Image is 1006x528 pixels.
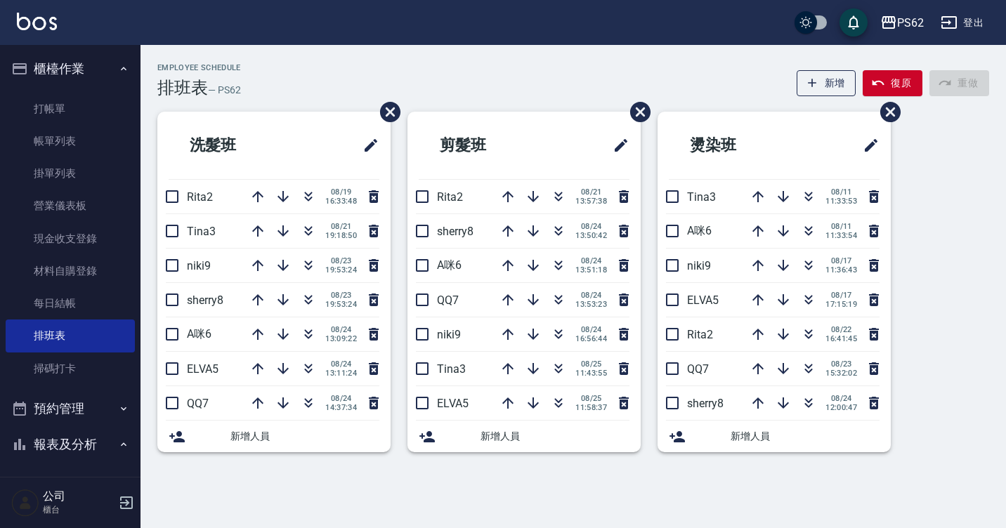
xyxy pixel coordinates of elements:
[825,359,857,369] span: 08/23
[6,426,135,463] button: 報表及分析
[825,231,857,240] span: 11:33:54
[825,222,857,231] span: 08/11
[604,128,629,162] span: 修改班表的標題
[687,190,716,204] span: Tina3
[687,362,709,376] span: QQ7
[437,258,462,272] span: A咪6
[870,91,903,133] span: 刪除班表
[187,225,216,238] span: Tina3
[863,70,922,96] button: 復原
[6,223,135,255] a: 現金收支登錄
[825,187,857,197] span: 08/11
[325,256,357,265] span: 08/23
[187,327,211,341] span: A咪6
[325,394,357,403] span: 08/24
[325,369,357,378] span: 13:11:24
[437,190,463,204] span: Rita2
[481,429,629,444] span: 新增人員
[325,222,357,231] span: 08/21
[825,334,857,343] span: 16:41:45
[157,78,208,98] h3: 排班表
[11,489,39,517] img: Person
[169,120,306,171] h2: 洗髮班
[6,157,135,190] a: 掛單列表
[687,224,712,237] span: A咪6
[187,397,209,410] span: QQ7
[325,300,357,309] span: 19:53:24
[575,334,607,343] span: 16:56:44
[825,403,857,412] span: 12:00:47
[437,328,461,341] span: niki9
[208,83,241,98] h6: — PS62
[575,187,607,197] span: 08/21
[687,328,713,341] span: Rita2
[157,63,241,72] h2: Employee Schedule
[6,287,135,319] a: 每日結帳
[854,128,880,162] span: 修改班表的標題
[825,300,857,309] span: 17:15:19
[797,70,856,96] button: 新增
[187,293,223,307] span: sherry8
[6,190,135,222] a: 營業儀表板
[825,197,857,206] span: 11:33:53
[157,421,391,452] div: 新增人員
[825,265,857,275] span: 11:36:43
[825,394,857,403] span: 08/24
[419,120,556,171] h2: 剪髮班
[620,91,653,133] span: 刪除班表
[575,325,607,334] span: 08/24
[840,8,868,37] button: save
[575,231,607,240] span: 13:50:42
[6,352,135,385] a: 掃碼打卡
[731,429,880,444] span: 新增人員
[575,394,607,403] span: 08/25
[687,259,711,272] span: niki9
[6,255,135,287] a: 材料自購登錄
[325,231,357,240] span: 19:18:50
[370,91,403,133] span: 刪除班表
[187,190,213,204] span: Rita2
[437,362,466,376] span: Tina3
[437,225,473,238] span: sherry8
[575,291,607,300] span: 08/24
[17,13,57,30] img: Logo
[575,359,607,369] span: 08/25
[669,120,806,171] h2: 燙染班
[6,125,135,157] a: 帳單列表
[687,397,724,410] span: sherry8
[230,429,379,444] span: 新增人員
[6,51,135,87] button: 櫃檯作業
[325,187,357,197] span: 08/19
[687,293,719,307] span: ELVA5
[575,265,607,275] span: 13:51:18
[325,334,357,343] span: 13:09:22
[407,421,641,452] div: 新增人員
[325,265,357,275] span: 19:53:24
[43,503,115,516] p: 櫃台
[354,128,379,162] span: 修改班表的標題
[187,259,211,272] span: niki9
[437,293,459,307] span: QQ7
[875,8,929,37] button: PS62
[897,14,924,32] div: PS62
[437,397,469,410] span: ELVA5
[325,197,357,206] span: 16:33:48
[575,403,607,412] span: 11:58:37
[6,390,135,427] button: 預約管理
[325,291,357,300] span: 08/23
[325,325,357,334] span: 08/24
[325,359,357,369] span: 08/24
[658,421,891,452] div: 新增人員
[935,10,989,36] button: 登出
[575,197,607,206] span: 13:57:38
[825,325,857,334] span: 08/22
[6,93,135,125] a: 打帳單
[575,369,607,378] span: 11:43:55
[825,369,857,378] span: 15:32:02
[187,362,218,376] span: ELVA5
[6,468,135,501] a: 報表目錄
[6,319,135,352] a: 排班表
[575,256,607,265] span: 08/24
[825,291,857,300] span: 08/17
[325,403,357,412] span: 14:37:34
